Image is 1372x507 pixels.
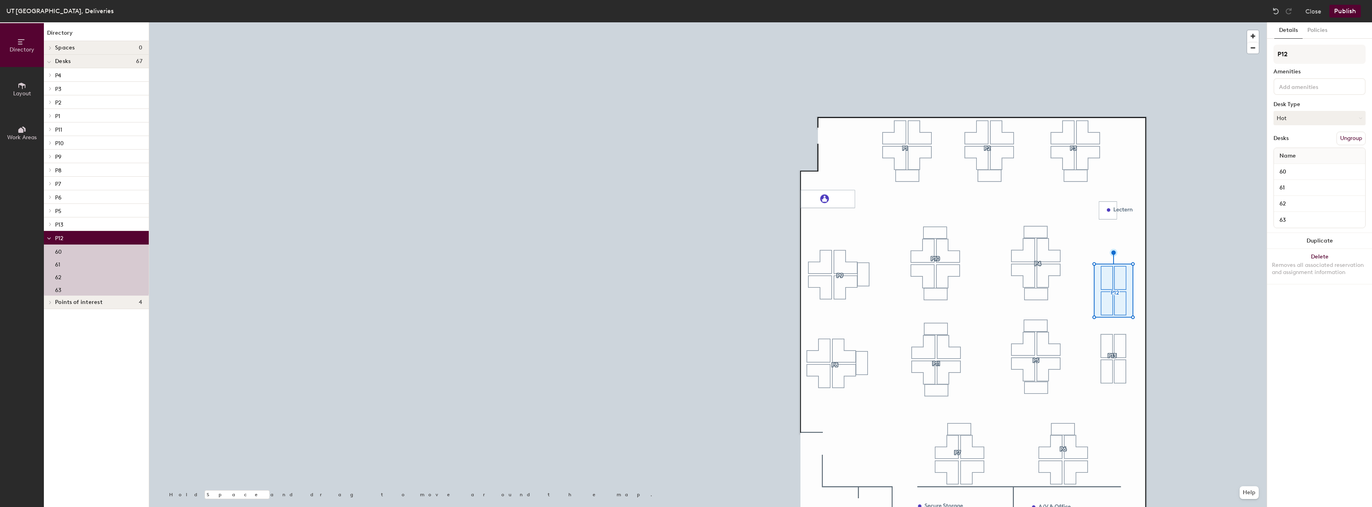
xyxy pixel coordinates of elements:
div: Amenities [1273,69,1366,75]
button: Policies [1303,22,1332,39]
span: P5 [55,208,61,215]
span: P4 [55,72,61,79]
span: P8 [55,167,61,174]
img: Undo [1272,7,1280,15]
button: Duplicate [1267,233,1372,249]
input: Unnamed desk [1275,214,1364,225]
div: Desks [1273,135,1289,142]
span: Directory [10,46,34,53]
div: Removes all associated reservation and assignment information [1272,262,1367,276]
button: Ungroup [1337,132,1366,145]
input: Unnamed desk [1275,166,1364,178]
span: P3 [55,86,61,93]
button: Publish [1329,5,1361,18]
p: 60 [55,246,62,255]
button: Hot [1273,111,1366,125]
button: Help [1240,486,1259,499]
span: 67 [136,58,142,65]
span: P9 [55,154,61,160]
button: Details [1274,22,1303,39]
span: 4 [139,299,142,306]
h1: Directory [44,29,149,41]
p: 61 [55,259,60,268]
span: P1 [55,113,60,120]
span: P13 [55,221,63,228]
input: Unnamed desk [1275,198,1364,209]
input: Add amenities [1277,81,1349,91]
span: P11 [55,126,62,133]
span: P6 [55,194,61,201]
span: Desks [55,58,71,65]
span: P2 [55,99,61,106]
img: Redo [1285,7,1293,15]
button: Close [1305,5,1321,18]
div: UT [GEOGRAPHIC_DATA], Deliveries [6,6,114,16]
span: Layout [13,90,31,97]
div: Desk Type [1273,101,1366,108]
button: DeleteRemoves all associated reservation and assignment information [1267,249,1372,284]
span: Spaces [55,45,75,51]
span: P12 [55,235,63,242]
span: P10 [55,140,64,147]
span: 0 [139,45,142,51]
span: Name [1275,149,1300,163]
p: 63 [55,284,61,294]
span: Points of interest [55,299,103,306]
p: 62 [55,272,61,281]
input: Unnamed desk [1275,182,1364,193]
span: P7 [55,181,61,187]
span: Work Areas [7,134,37,141]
